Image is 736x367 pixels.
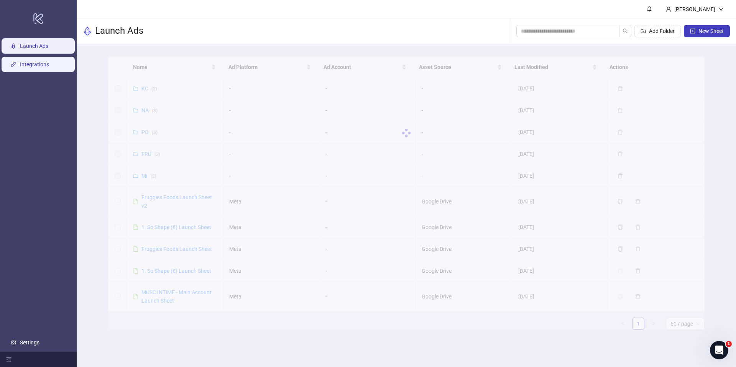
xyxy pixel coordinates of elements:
span: Add Folder [649,28,675,34]
div: [PERSON_NAME] [671,5,718,13]
span: menu-fold [6,357,11,362]
h3: Launch Ads [95,25,143,37]
span: plus-square [690,28,695,34]
span: New Sheet [698,28,724,34]
a: Settings [20,339,39,346]
button: New Sheet [684,25,730,37]
button: Add Folder [634,25,681,37]
a: Launch Ads [20,43,48,49]
span: bell [647,6,652,11]
span: rocket [83,26,92,36]
span: down [718,7,724,12]
span: folder-add [641,28,646,34]
span: 1 [726,341,732,347]
span: search [623,28,628,34]
a: Integrations [20,61,49,67]
span: user [666,7,671,12]
iframe: Intercom live chat [710,341,728,359]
